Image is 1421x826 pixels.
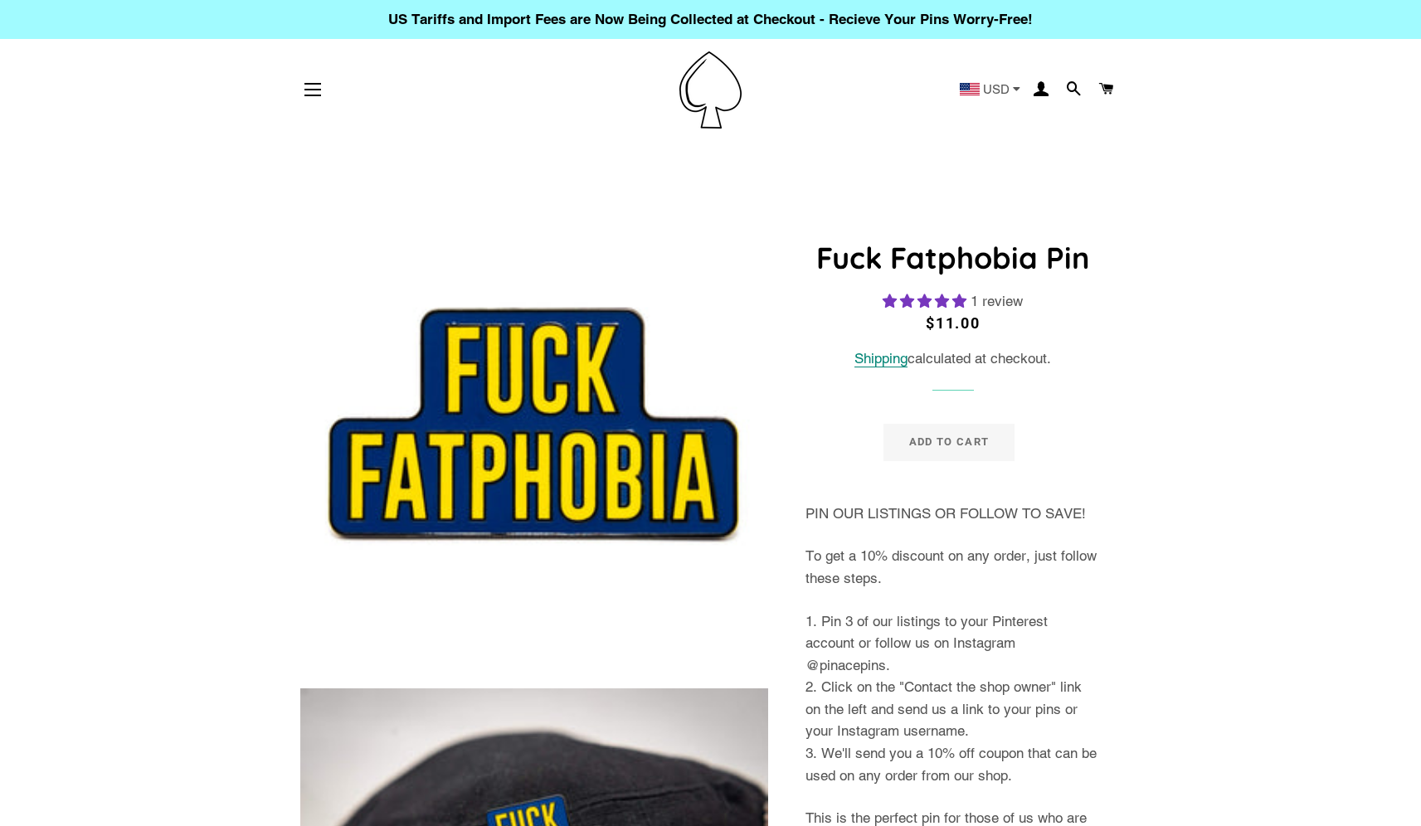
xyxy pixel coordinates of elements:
[971,293,1023,309] span: 1 review
[805,237,1100,279] h1: Fuck Fatphobia Pin
[883,424,1015,460] button: Add to Cart
[805,347,1100,370] div: calculated at checkout.
[805,545,1100,589] p: To get a 10% discount on any order, just follow these steps.
[883,293,971,309] span: 5.00 stars
[805,610,1100,787] p: 1. Pin 3 of our listings to your Pinterest account or follow us on Instagram @pinacepins. 2. Clic...
[909,435,989,448] span: Add to Cart
[805,503,1100,525] p: PIN OUR LISTINGS OR FOLLOW TO SAVE!
[983,83,1010,95] span: USD
[300,207,769,676] img: Fuck Fatphobia Enamel Pin Badge Chub Bear Chaser Body Diversity Gift For Him/Her - Pin Ace
[679,51,742,129] img: Pin-Ace
[926,314,981,332] span: $11.00
[854,350,908,367] a: Shipping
